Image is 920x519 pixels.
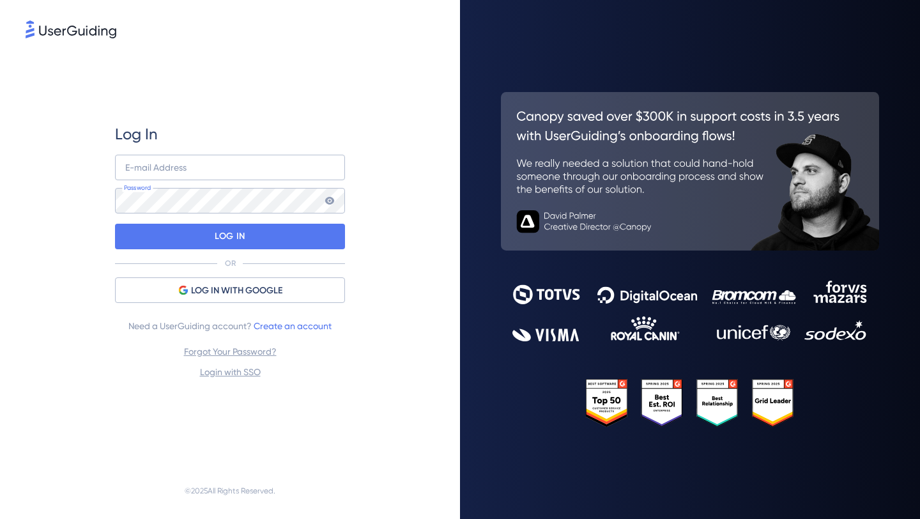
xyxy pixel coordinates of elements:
[512,281,868,341] img: 9302ce2ac39453076f5bc0f2f2ca889b.svg
[586,379,794,426] img: 25303e33045975176eb484905ab012ff.svg
[184,346,277,357] a: Forgot Your Password?
[501,92,879,251] img: 26c0aa7c25a843aed4baddd2b5e0fa68.svg
[215,226,245,247] p: LOG IN
[191,283,282,298] span: LOG IN WITH GOOGLE
[254,321,332,331] a: Create an account
[225,258,236,268] p: OR
[128,318,332,334] span: Need a UserGuiding account?
[115,155,345,180] input: example@company.com
[200,367,261,377] a: Login with SSO
[26,20,116,38] img: 8faab4ba6bc7696a72372aa768b0286c.svg
[115,124,158,144] span: Log In
[185,483,275,499] span: © 2025 All Rights Reserved.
